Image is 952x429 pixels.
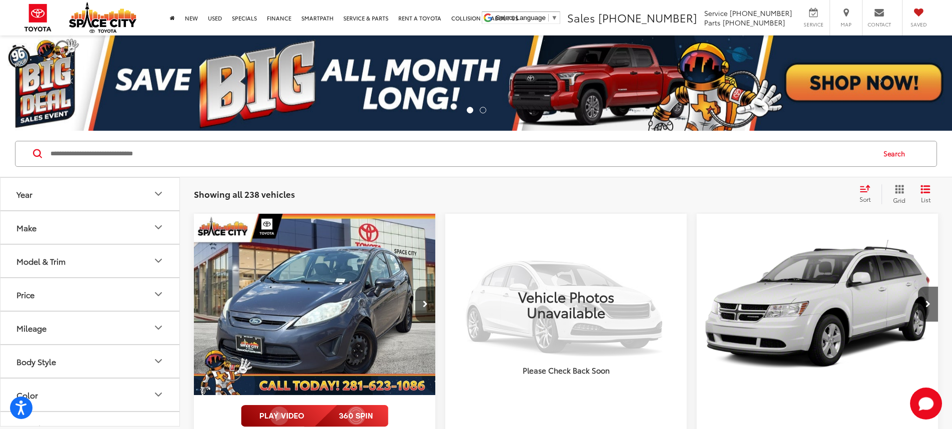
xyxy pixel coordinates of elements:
[152,188,164,200] div: Year
[0,312,180,344] button: MileageMileage
[16,290,34,299] div: Price
[696,214,939,395] a: 2012 Dodge Journey SXT2012 Dodge Journey SXT2012 Dodge Journey SXT2012 Dodge Journey SXT
[921,195,931,204] span: List
[704,8,728,18] span: Service
[723,17,785,27] span: [PHONE_NUMBER]
[0,245,180,277] button: Model & TrimModel & Trim
[193,214,436,395] div: 2013 Ford Fiesta S 0
[855,184,882,204] button: Select sort value
[730,8,792,18] span: [PHONE_NUMBER]
[696,214,939,395] div: 2012 Dodge Journey SXT 0
[908,21,930,28] span: Saved
[835,21,857,28] span: Map
[496,14,546,21] span: Select Language
[913,184,938,204] button: List View
[193,214,436,396] img: 2013 Ford Fiesta S
[567,9,595,25] span: Sales
[910,388,942,420] svg: Start Chat
[0,345,180,378] button: Body StyleBody Style
[918,287,938,322] button: Next image
[193,214,436,395] a: 2013 Ford Fiesta S2013 Ford Fiesta S2013 Ford Fiesta S2013 Ford Fiesta S
[548,14,549,21] span: ​
[152,221,164,233] div: Make
[152,288,164,300] div: Price
[16,323,46,333] div: Mileage
[696,214,939,396] img: 2012 Dodge Journey SXT
[445,214,687,395] img: Vehicle Photos Unavailable Please Check Back Soon
[0,178,180,210] button: YearYear
[0,278,180,311] button: PricePrice
[16,223,36,232] div: Make
[882,184,913,204] button: Grid View
[496,14,558,21] a: Select Language​
[152,355,164,367] div: Body Style
[802,21,825,28] span: Service
[551,14,558,21] span: ▼
[152,322,164,334] div: Mileage
[893,196,906,204] span: Grid
[910,388,942,420] button: Toggle Chat Window
[704,17,721,27] span: Parts
[0,379,180,411] button: ColorColor
[49,142,874,166] input: Search by Make, Model, or Keyword
[874,141,920,166] button: Search
[868,21,891,28] span: Contact
[16,357,56,366] div: Body Style
[152,389,164,401] div: Color
[152,255,164,267] div: Model & Trim
[16,256,65,266] div: Model & Trim
[194,188,295,200] span: Showing all 238 vehicles
[69,2,136,33] img: Space City Toyota
[415,287,435,322] button: Next image
[16,189,32,199] div: Year
[241,405,388,427] img: full motion video
[0,211,180,244] button: MakeMake
[445,214,687,395] a: VIEW_DETAILS
[860,195,871,203] span: Sort
[598,9,697,25] span: [PHONE_NUMBER]
[16,390,38,400] div: Color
